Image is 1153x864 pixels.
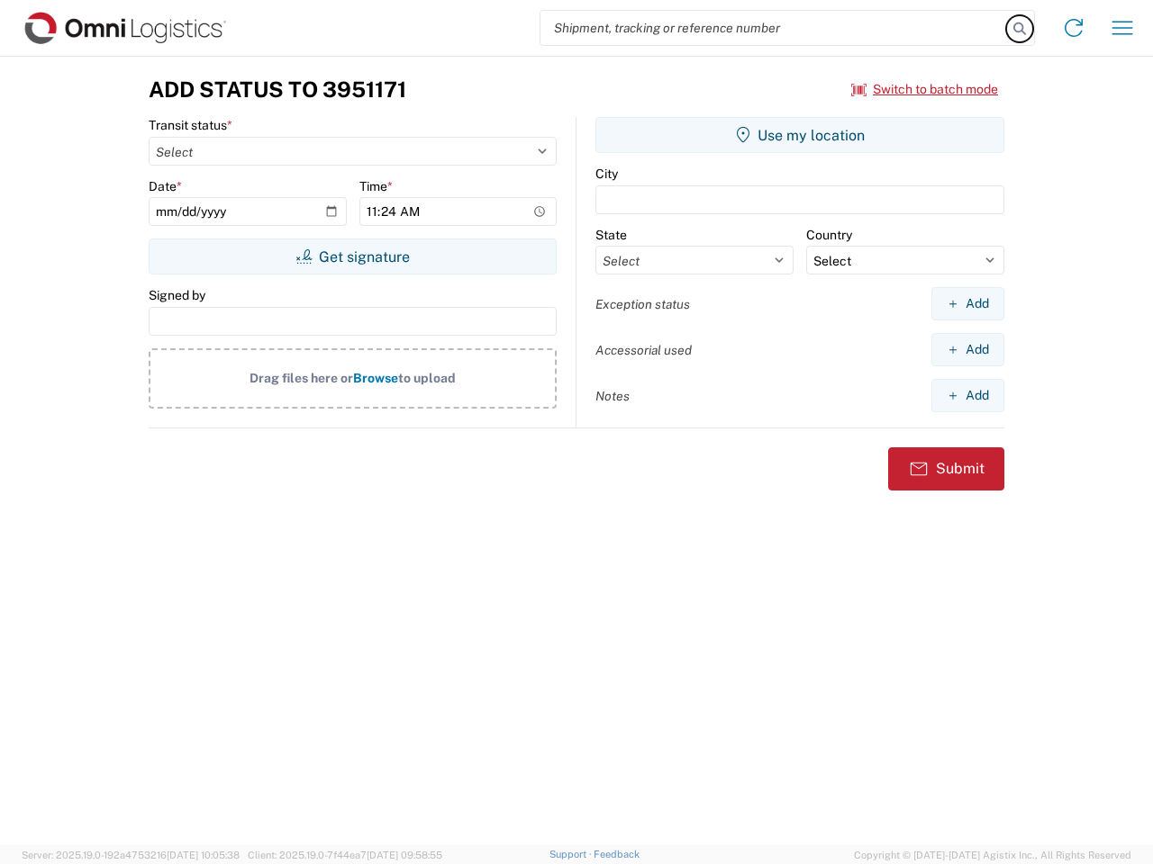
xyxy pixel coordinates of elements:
button: Submit [888,447,1004,490]
span: [DATE] 10:05:38 [167,850,240,860]
span: Client: 2025.19.0-7f44ea7 [248,850,442,860]
span: Browse [353,371,398,385]
h3: Add Status to 3951171 [149,76,406,103]
button: Add [931,333,1004,366]
label: Notes [595,388,630,404]
button: Switch to batch mode [851,75,998,104]
label: Exception status [595,296,690,312]
button: Get signature [149,238,557,274]
a: Support [549,849,595,859]
input: Shipment, tracking or reference number [540,11,1007,45]
label: Country [806,227,852,243]
button: Add [931,379,1004,412]
label: City [595,166,618,182]
label: State [595,227,627,243]
button: Use my location [595,117,1004,153]
button: Add [931,287,1004,320]
label: Accessorial used [595,342,692,358]
span: Copyright © [DATE]-[DATE] Agistix Inc., All Rights Reserved [854,847,1131,863]
label: Date [149,178,182,194]
span: to upload [398,371,456,385]
span: Drag files here or [250,371,353,385]
a: Feedback [594,849,640,859]
label: Signed by [149,287,205,303]
label: Time [359,178,393,194]
span: Server: 2025.19.0-192a4753216 [22,850,240,860]
span: [DATE] 09:58:55 [367,850,442,860]
label: Transit status [149,117,232,133]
